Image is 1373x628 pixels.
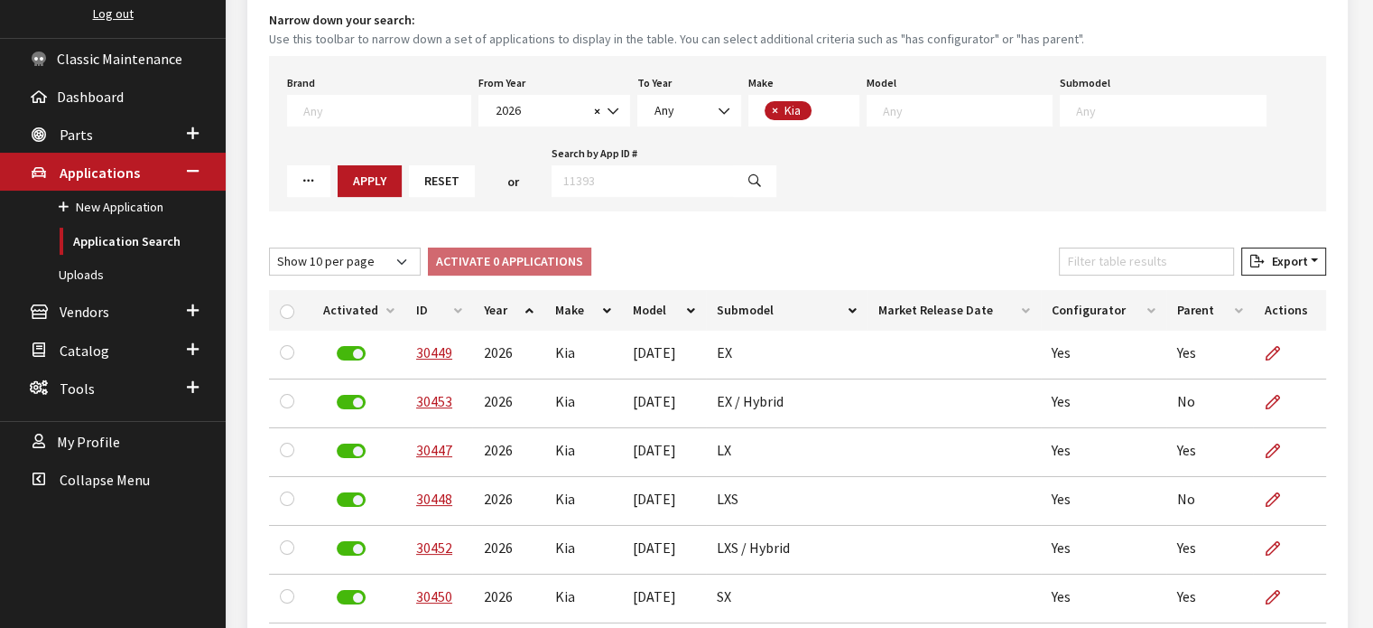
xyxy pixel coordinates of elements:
td: 2026 [472,331,543,380]
a: 30449 [416,343,452,361]
span: × [594,103,600,119]
td: LXS / Hybrid [706,526,867,575]
a: Edit Application [1264,575,1294,620]
label: Brand [287,75,315,91]
td: LX [706,428,867,477]
a: 30448 [416,490,452,508]
textarea: Search [816,104,826,120]
button: Apply [338,165,402,197]
small: Use this toolbar to narrow down a set of applications to display in the table. You can select add... [269,30,1326,49]
td: Kia [544,477,622,526]
input: Filter table results [1059,248,1234,276]
label: Deactivate Application [337,541,366,556]
span: Parts [60,126,93,144]
li: Kia [765,101,812,120]
td: Yes [1041,331,1166,380]
a: Edit Application [1264,380,1294,425]
a: 30452 [416,539,452,557]
button: Remove item [765,101,783,120]
td: 2026 [472,575,543,623]
textarea: Search [1076,102,1266,118]
h4: Narrow down your search: [269,11,1326,30]
label: Deactivate Application [337,395,366,409]
td: [DATE] [622,526,705,575]
span: Applications [60,164,140,182]
td: No [1166,380,1253,428]
td: Yes [1041,477,1166,526]
label: To Year [637,75,672,91]
span: Any [637,95,741,127]
td: SX [706,575,867,623]
td: Kia [544,331,622,380]
td: 2026 [472,526,543,575]
td: [DATE] [622,380,705,428]
td: EX / Hybrid [706,380,867,428]
label: Deactivate Application [337,444,366,458]
td: Yes [1166,575,1253,623]
a: Edit Application [1264,428,1294,473]
td: Yes [1166,428,1253,477]
td: Kia [544,428,622,477]
td: Yes [1041,526,1166,575]
td: 2026 [472,380,543,428]
td: EX [706,331,867,380]
span: 2026 [478,95,630,127]
label: Make [748,75,774,91]
a: Edit Application [1264,477,1294,522]
span: × [772,102,778,118]
label: Deactivate Application [337,346,366,361]
th: Submodel: activate to sort column ascending [706,290,867,331]
td: Yes [1166,526,1253,575]
td: Kia [544,526,622,575]
th: Activated: activate to sort column ascending [312,290,405,331]
span: Classic Maintenance [57,50,182,68]
button: Remove all items [589,101,600,122]
th: Model: activate to sort column ascending [622,290,705,331]
td: [DATE] [622,428,705,477]
td: [DATE] [622,331,705,380]
span: Catalog [60,342,109,360]
td: Kia [544,380,622,428]
td: Kia [544,575,622,623]
a: Edit Application [1264,526,1294,571]
span: 2026 [490,101,589,120]
label: Deactivate Application [337,492,366,507]
span: or [507,173,519,192]
span: My Profile [57,433,120,451]
input: 11393 [552,165,734,197]
th: Parent: activate to sort column ascending [1166,290,1253,331]
td: No [1166,477,1253,526]
span: Kia [783,102,805,118]
a: 30450 [416,587,452,605]
td: Yes [1166,331,1253,380]
td: Yes [1041,380,1166,428]
label: From Year [478,75,525,91]
label: Model [867,75,896,91]
textarea: Search [303,102,470,118]
td: 2026 [472,428,543,477]
th: Actions [1253,290,1326,331]
td: [DATE] [622,575,705,623]
th: Configurator: activate to sort column ascending [1041,290,1166,331]
td: 2026 [472,477,543,526]
th: ID: activate to sort column ascending [405,290,472,331]
th: Make: activate to sort column ascending [544,290,622,331]
span: Any [649,101,729,120]
span: Export [1264,253,1307,269]
a: 30447 [416,441,452,459]
th: Year: activate to sort column ascending [472,290,543,331]
label: Search by App ID # [552,145,637,162]
span: Collapse Menu [60,471,150,489]
textarea: Search [883,102,1052,118]
span: Any [654,102,674,118]
span: Tools [60,380,95,398]
td: LXS [706,477,867,526]
span: Dashboard [57,88,124,106]
td: Yes [1041,428,1166,477]
td: [DATE] [622,477,705,526]
button: Export [1241,248,1326,276]
th: Market Release Date: activate to sort column ascending [867,290,1041,331]
label: Submodel [1060,75,1110,91]
a: 30453 [416,392,452,410]
td: Yes [1041,575,1166,623]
